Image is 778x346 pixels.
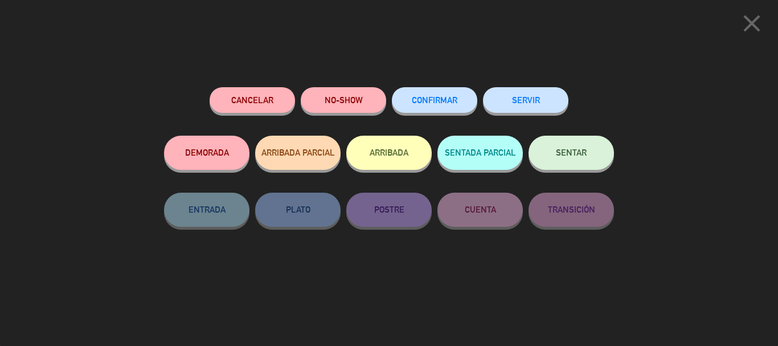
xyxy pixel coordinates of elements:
[261,148,335,157] span: ARRIBADA PARCIAL
[164,136,249,170] button: DEMORADA
[556,148,587,157] span: SENTAR
[738,9,766,38] i: close
[437,136,523,170] button: SENTADA PARCIAL
[255,193,341,227] button: PLATO
[392,87,477,113] button: CONFIRMAR
[437,193,523,227] button: CUENTA
[734,9,769,42] button: close
[210,87,295,113] button: Cancelar
[529,136,614,170] button: SENTAR
[255,136,341,170] button: ARRIBADA PARCIAL
[483,87,568,113] button: SERVIR
[164,193,249,227] button: ENTRADA
[301,87,386,113] button: NO-SHOW
[346,136,432,170] button: ARRIBADA
[529,193,614,227] button: TRANSICIÓN
[346,193,432,227] button: POSTRE
[412,95,457,105] span: CONFIRMAR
